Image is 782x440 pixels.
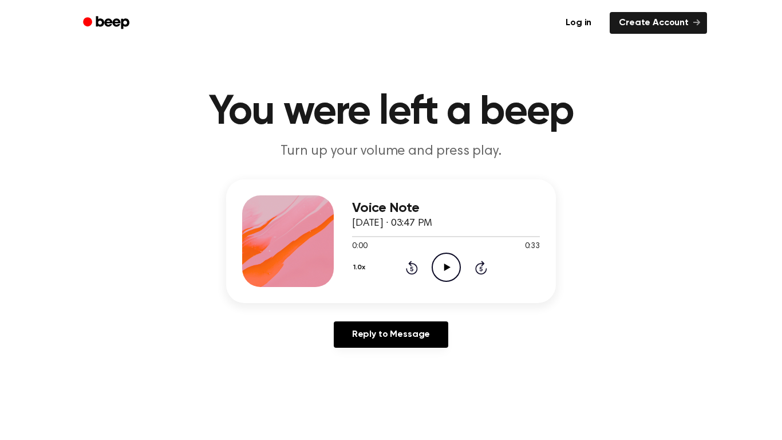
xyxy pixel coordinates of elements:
[352,201,540,216] h3: Voice Note
[525,241,540,253] span: 0:33
[352,218,432,229] span: [DATE] · 03:47 PM
[352,241,367,253] span: 0:00
[610,12,707,34] a: Create Account
[334,321,448,348] a: Reply to Message
[171,142,611,161] p: Turn up your volume and press play.
[554,10,603,36] a: Log in
[352,258,369,277] button: 1.0x
[98,92,684,133] h1: You were left a beep
[75,12,140,34] a: Beep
